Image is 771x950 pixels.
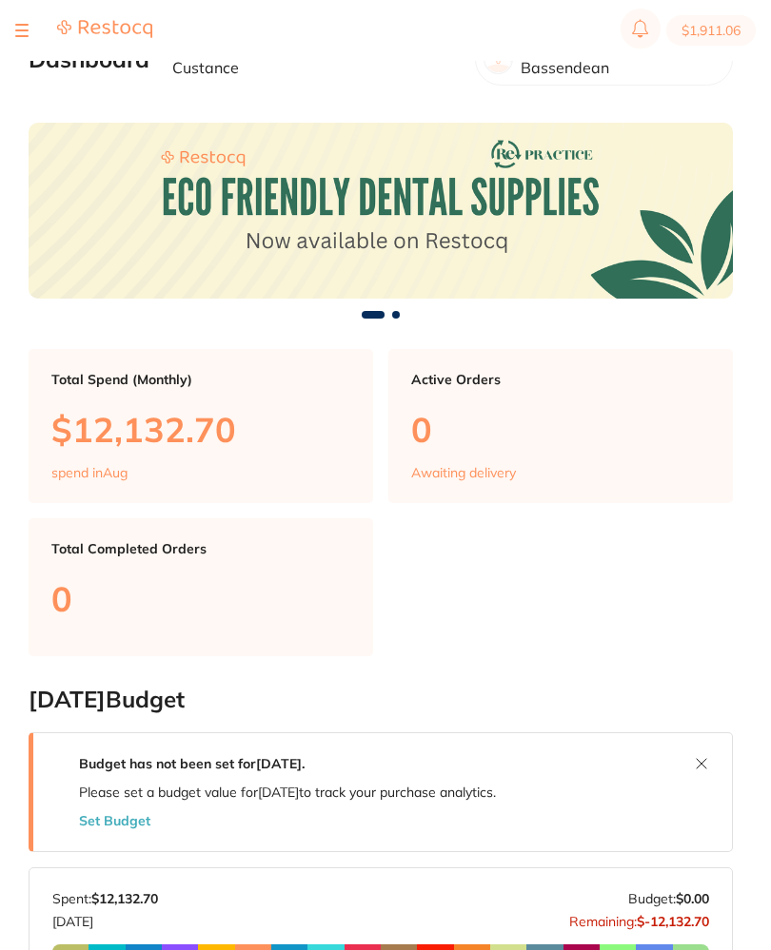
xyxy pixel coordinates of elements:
p: [DATE] [52,906,158,929]
p: Total Completed Orders [51,541,350,556]
p: Absolute Smiles Bassendean [521,42,717,77]
p: $12,132.70 [51,410,350,449]
p: Active Orders [411,372,710,387]
p: Remaining: [569,906,709,929]
button: Set Budget [79,813,150,828]
p: 0 [51,579,350,618]
strong: $-12,132.70 [637,913,709,930]
a: Active Orders0Awaiting delivery [388,349,733,503]
h2: Dashboard [29,47,149,73]
a: Restocq Logo [57,19,152,42]
p: Please set a budget value for [DATE] to track your purchase analytics. [79,785,496,800]
button: $1,911.06 [666,15,756,46]
p: Spent: [52,891,158,906]
p: 0 [411,410,710,449]
p: Total Spend (Monthly) [51,372,350,387]
p: Awaiting delivery [411,465,516,480]
strong: $12,132.70 [91,890,158,907]
strong: $0.00 [676,890,709,907]
strong: Budget has not been set for [DATE] . [79,755,305,772]
a: Total Spend (Monthly)$12,132.70spend inAug [29,349,373,503]
h2: [DATE] Budget [29,687,733,713]
img: Dashboard [29,123,733,299]
a: Total Completed Orders0 [29,518,373,656]
p: Welcome back, [PERSON_NAME] Custance [172,42,460,77]
p: spend in Aug [51,465,128,480]
p: Budget: [628,891,709,906]
img: Restocq Logo [57,19,152,39]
